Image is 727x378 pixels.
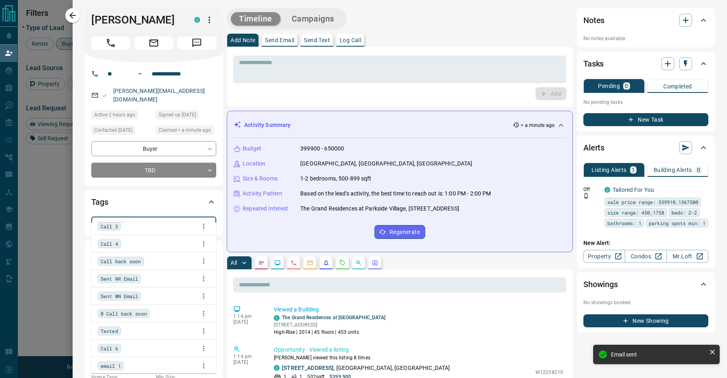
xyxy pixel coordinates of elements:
button: New Showing [583,314,708,327]
h2: Showings [583,278,618,291]
p: 1:14 pm [233,314,262,319]
a: The Grand Residences at [GEOGRAPHIC_DATA] [282,315,385,320]
p: Off [583,186,600,193]
span: Call 4 [101,240,118,248]
p: Activity Pattern [243,189,282,198]
span: Call 3 [101,222,118,230]
div: Sat Aug 16 2025 [91,110,152,122]
button: Campaigns [284,12,342,26]
button: Timeline [231,12,280,26]
p: Budget [243,144,261,153]
p: Pending [598,83,620,89]
p: No notes available [583,35,708,42]
p: [GEOGRAPHIC_DATA], [GEOGRAPHIC_DATA], [GEOGRAPHIC_DATA] [300,159,472,168]
p: Completed [663,84,692,89]
div: Alerts [583,138,708,157]
p: Send Text [304,37,330,43]
p: The Grand Residences at Parkside Village, [STREET_ADDRESS] [300,204,459,213]
span: Sent WN Email [101,292,138,300]
div: Activity Summary< a minute ago [234,118,566,133]
p: 1-2 bedrooms, 500-899 sqft [300,174,371,183]
button: Open [135,69,145,79]
p: High-Rise | 2014 | 45 floors | 453 units [274,329,385,336]
div: condos.ca [604,187,610,193]
p: Add Note [230,37,255,43]
button: New Task [583,113,708,126]
p: Send Email [265,37,294,43]
span: Call 6 [101,344,118,352]
div: TBD [91,163,216,178]
h2: Notes [583,14,604,27]
a: Property [583,250,625,263]
span: B Call back soon [101,309,147,318]
p: 0 [625,83,628,89]
button: Close [202,218,213,230]
span: Sent NR Email [101,275,138,283]
p: No showings booked [583,299,708,306]
h2: Tags [91,195,108,208]
div: Sat Aug 02 2025 [91,126,152,137]
h2: Alerts [583,141,604,154]
div: Email sent [611,351,706,358]
div: condos.ca [274,315,280,321]
svg: Push Notification Only [583,193,589,199]
a: Condos [625,250,667,263]
p: , [GEOGRAPHIC_DATA], [GEOGRAPHIC_DATA] [282,364,450,372]
p: Size & Rooms [243,174,277,183]
a: [PERSON_NAME][EMAIL_ADDRESS][DOMAIN_NAME] [113,88,205,103]
p: Based on the lead's activity, the best time to reach out is: 1:00 PM - 2:00 PM [300,189,491,198]
span: Message [177,37,216,49]
p: 1:14 pm [233,354,262,359]
svg: Email Valid [102,92,108,98]
span: Email [134,37,173,49]
svg: Opportunities [355,260,362,266]
svg: Emails [307,260,313,266]
div: Notes [583,11,708,30]
p: [STREET_ADDRESS] [274,321,385,329]
span: email 1 [101,362,121,370]
div: Showings [583,275,708,294]
svg: Calls [290,260,297,266]
span: beds: 2-2 [671,208,697,217]
span: parking spots min: 1 [649,219,705,227]
svg: Listing Alerts [323,260,329,266]
span: sale price range: 359910,1567500 [607,198,698,206]
span: Signed up [DATE] [159,111,196,119]
span: Texted [101,327,118,335]
p: Viewed a Building [274,305,563,314]
span: Claimed < a minute ago [159,126,211,134]
p: All [230,260,237,266]
a: Tailored For You [613,187,654,193]
svg: Requests [339,260,346,266]
p: No pending tasks [583,96,708,108]
h2: Tasks [583,57,604,70]
p: [PERSON_NAME] viewed this listing 8 times [274,354,563,361]
a: [STREET_ADDRESS] [282,365,333,371]
span: Contacted [DATE] [94,126,132,134]
button: Regenerate [374,225,425,239]
p: [DATE] [233,319,262,325]
h1: [PERSON_NAME] [91,13,182,26]
span: size range: 450,1758 [607,208,664,217]
svg: Notes [258,260,265,266]
p: Opportunity - Viewed a listing [274,346,563,354]
span: bathrooms: 1 [607,219,641,227]
div: condos.ca [194,17,200,23]
p: < a minute ago [521,122,555,129]
p: 1 [632,167,635,173]
p: Log Call [340,37,361,43]
p: 0 [697,167,700,173]
p: W12258210 [536,369,563,376]
div: Thu May 15 2025 [156,110,216,122]
div: Sat Aug 16 2025 [156,126,216,137]
div: condos.ca [274,365,280,371]
a: Mr.Loft [667,250,708,263]
div: Buyer [91,141,216,156]
p: Activity Summary [244,121,290,129]
span: Call [91,37,130,49]
p: New Alert: [583,239,708,247]
p: Listing Alerts [591,167,627,173]
p: Building Alerts [654,167,692,173]
p: Location [243,159,265,168]
p: Repeated Interest [243,204,288,213]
